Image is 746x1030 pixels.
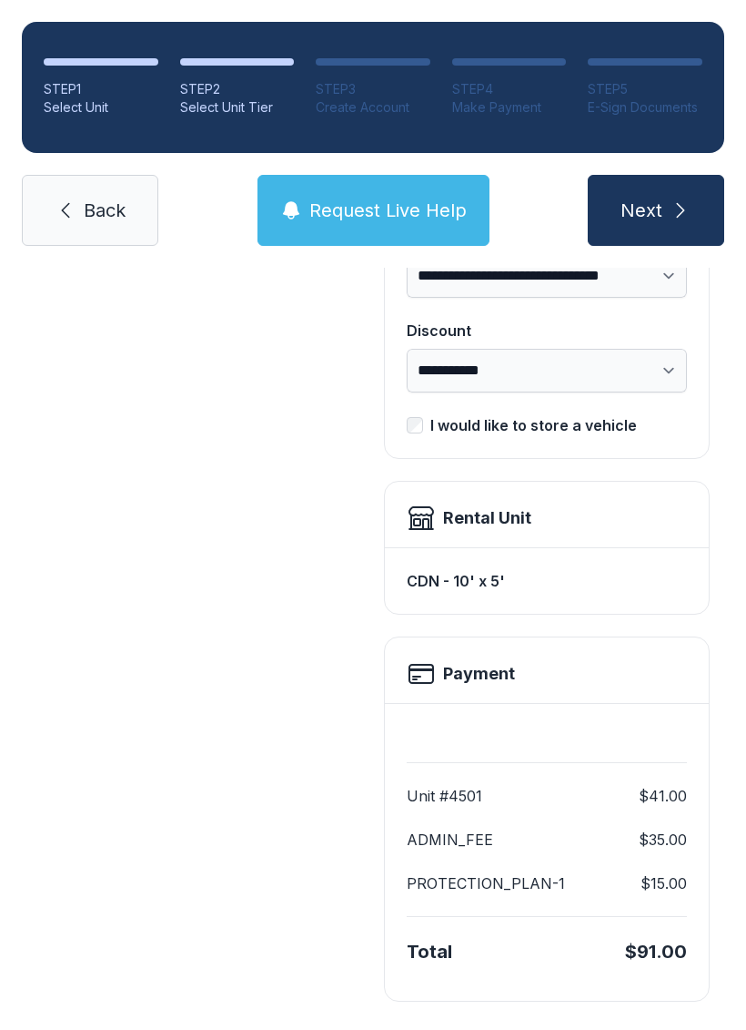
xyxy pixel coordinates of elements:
[639,785,687,807] dd: $41.00
[407,563,687,599] div: CDN - 10' x 5'
[407,872,565,894] dt: PROTECTION_PLAN-1
[407,829,493,851] dt: ADMIN_FEE
[84,198,126,223] span: Back
[625,939,687,964] div: $91.00
[443,505,531,531] div: Rental Unit
[430,414,637,436] div: I would like to store a vehicle
[639,829,687,851] dd: $35.00
[407,320,687,342] div: Discount
[180,80,295,98] div: STEP 2
[588,80,702,98] div: STEP 5
[44,80,158,98] div: STEP 1
[640,872,687,894] dd: $15.00
[443,661,515,687] h2: Payment
[309,198,467,223] span: Request Live Help
[316,98,430,117] div: Create Account
[452,98,567,117] div: Make Payment
[407,939,452,964] div: Total
[407,349,687,393] select: Discount
[588,98,702,117] div: E-Sign Documents
[180,98,295,117] div: Select Unit Tier
[407,785,482,807] dt: Unit #4501
[620,198,662,223] span: Next
[452,80,567,98] div: STEP 4
[316,80,430,98] div: STEP 3
[44,98,158,117] div: Select Unit
[407,254,687,298] select: Select Insurance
